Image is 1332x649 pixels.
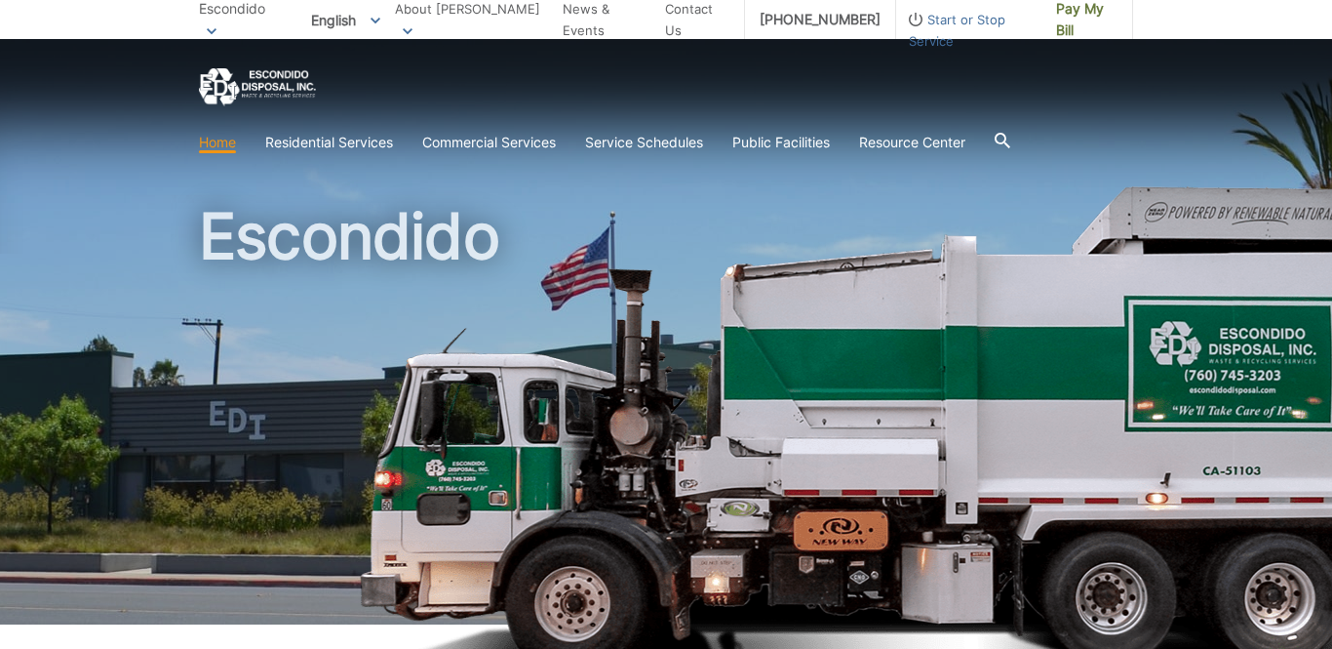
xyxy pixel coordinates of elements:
[859,132,965,153] a: Resource Center
[732,132,830,153] a: Public Facilities
[265,132,393,153] a: Residential Services
[199,132,236,153] a: Home
[422,132,556,153] a: Commercial Services
[199,205,1133,633] h1: Escondido
[585,132,703,153] a: Service Schedules
[199,68,316,106] a: EDCD logo. Return to the homepage.
[296,4,395,36] span: English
